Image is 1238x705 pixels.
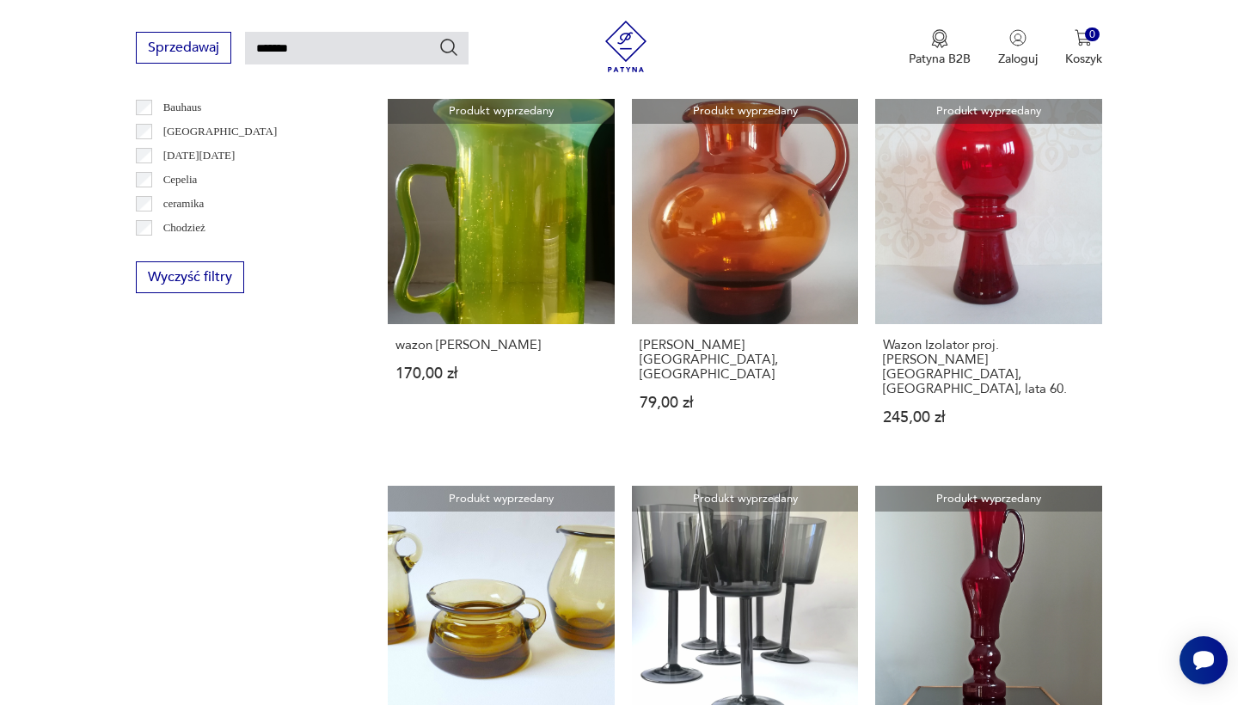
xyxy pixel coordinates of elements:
[388,98,614,458] a: Produkt wyprzedanywazon Horbowywazon [PERSON_NAME]170,00 zł
[1009,29,1027,46] img: Ikonka użytkownika
[909,29,971,67] a: Ikona medaluPatyna B2B
[395,338,606,352] h3: wazon [PERSON_NAME]
[640,395,850,410] p: 79,00 zł
[931,29,948,48] img: Ikona medalu
[998,29,1038,67] button: Zaloguj
[136,261,244,293] button: Wyczyść filtry
[1180,636,1228,684] iframe: Smartsupp widget button
[632,98,858,458] a: Produkt wyprzedanyDzbanek, Z. Horbowy, PRL[PERSON_NAME][GEOGRAPHIC_DATA], [GEOGRAPHIC_DATA]79,00 zł
[163,170,198,189] p: Cepelia
[909,51,971,67] p: Patyna B2B
[136,43,231,55] a: Sprzedawaj
[136,32,231,64] button: Sprzedawaj
[909,29,971,67] button: Patyna B2B
[640,338,850,382] h3: [PERSON_NAME][GEOGRAPHIC_DATA], [GEOGRAPHIC_DATA]
[163,218,205,237] p: Chodzież
[163,242,205,261] p: Ćmielów
[1085,28,1100,42] div: 0
[1065,51,1102,67] p: Koszyk
[875,98,1101,458] a: Produkt wyprzedanyWazon Izolator proj. Z. Horbowy, Polska, lata 60.Wazon Izolator proj. [PERSON_N...
[163,146,236,165] p: [DATE][DATE]
[395,366,606,381] p: 170,00 zł
[883,410,1094,425] p: 245,00 zł
[163,98,202,117] p: Bauhaus
[163,122,278,141] p: [GEOGRAPHIC_DATA]
[998,51,1038,67] p: Zaloguj
[600,21,652,72] img: Patyna - sklep z meblami i dekoracjami vintage
[1075,29,1092,46] img: Ikona koszyka
[1065,29,1102,67] button: 0Koszyk
[163,194,205,213] p: ceramika
[438,37,459,58] button: Szukaj
[883,338,1094,396] h3: Wazon Izolator proj. [PERSON_NAME][GEOGRAPHIC_DATA], [GEOGRAPHIC_DATA], lata 60.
